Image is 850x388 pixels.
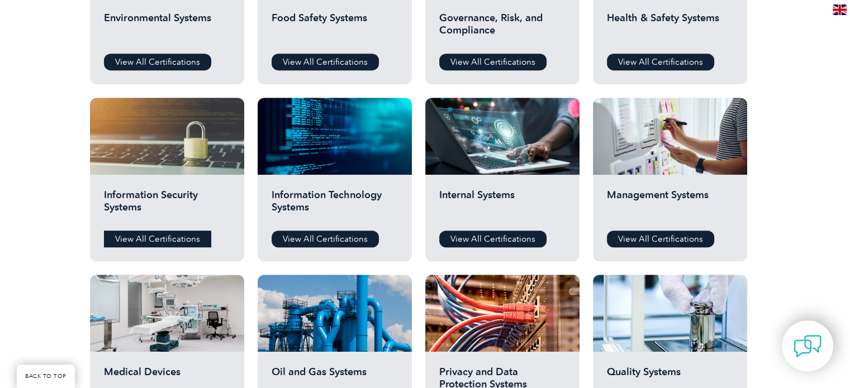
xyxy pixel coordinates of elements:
a: View All Certifications [272,231,379,247]
h2: Environmental Systems [104,12,230,45]
h2: Management Systems [607,189,733,222]
a: View All Certifications [439,231,547,247]
h2: Internal Systems [439,189,566,222]
a: View All Certifications [439,54,547,70]
a: View All Certifications [104,231,211,247]
h2: Governance, Risk, and Compliance [439,12,566,45]
a: View All Certifications [272,54,379,70]
a: BACK TO TOP [17,365,75,388]
h2: Health & Safety Systems [607,12,733,45]
a: View All Certifications [104,54,211,70]
h2: Information Security Systems [104,189,230,222]
a: View All Certifications [607,54,714,70]
h2: Information Technology Systems [272,189,398,222]
img: en [833,4,847,15]
a: View All Certifications [607,231,714,247]
img: contact-chat.png [794,332,821,360]
h2: Food Safety Systems [272,12,398,45]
